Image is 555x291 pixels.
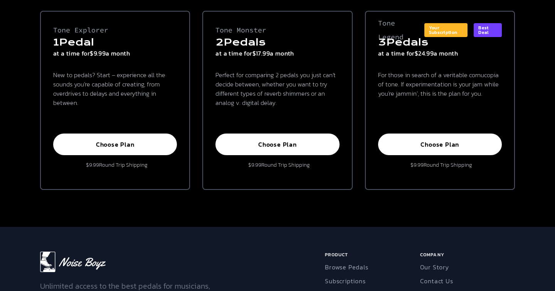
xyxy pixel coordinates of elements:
button: Choose Plan [215,134,339,155]
p: $ 9.99 Round Trip Shipping [407,161,472,169]
p: Choose Plan [224,140,331,148]
button: Choose Plan [378,134,502,155]
h3: 1 Pedal [53,36,177,49]
h3: 3 Pedal s [378,36,502,49]
a: Browse Pedals [325,262,368,272]
p: Tone Explorer [53,23,108,37]
p: $ 9.99 Round Trip Shipping [83,161,148,169]
p: Choose Plan [62,140,168,148]
a: Contact Us [420,276,453,286]
p: For those in search of a veritable cornucopia of tone. If experimentation is your jam while you’r... [378,70,502,98]
h3: 2 Pedal s [215,36,339,49]
button: Choose Plan [53,134,177,155]
p: Your Subscription [429,25,463,35]
p: New to pedals? Start – experience all the sounds you’re capable of creating, from overdrives to d... [53,70,177,107]
a: Subscriptions [325,276,365,286]
p: at a time for $24.99 a month [378,49,502,58]
h6: Company [420,252,512,261]
p: at a time for $17.99 a month [215,49,339,58]
p: at a time for $9.99 a month [53,49,177,58]
p: Tone Monster [215,23,266,37]
p: Tone Legend [378,16,418,44]
h6: Product [325,252,417,261]
p: $ 9.99 Round Trip Shipping [245,161,310,169]
p: Choose Plan [387,140,493,148]
p: Perfect for comparing 2 pedals you just can’t decide between, whether you want to try different t... [215,70,339,107]
p: Best Deal [478,25,497,35]
a: Our Story [420,262,449,272]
